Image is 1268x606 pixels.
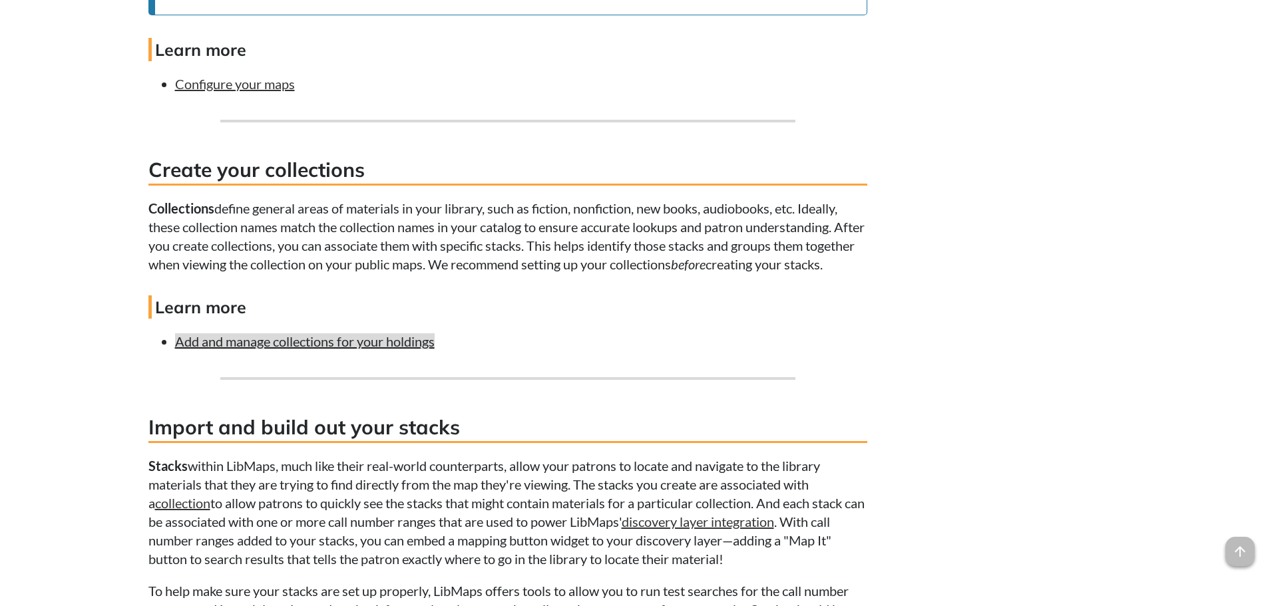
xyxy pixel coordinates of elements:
h4: Learn more [148,295,867,319]
span: arrow_upward [1225,537,1255,566]
a: discovery layer integration [622,514,774,530]
strong: Collections [148,200,214,216]
p: within LibMaps, much like their real-world counterparts, allow your patrons to locate and navigat... [148,456,867,568]
a: Configure your maps [175,76,295,92]
a: arrow_upward [1225,538,1255,554]
h4: Learn more [148,38,867,61]
strong: Stacks [148,458,188,474]
h3: Create your collections [148,156,867,186]
a: Add and manage collections for your holdings [175,333,435,349]
em: before [671,256,706,272]
p: define general areas of materials in your library, such as fiction, nonfiction, new books, audiob... [148,199,867,273]
a: collection [155,495,210,511]
h3: Import and build out your stacks [148,413,867,443]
